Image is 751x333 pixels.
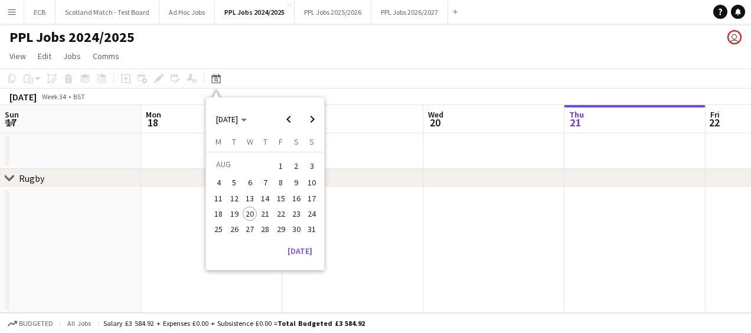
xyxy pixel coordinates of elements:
[211,191,226,206] button: 11-08-2025
[289,191,303,205] span: 16
[227,191,241,205] span: 12
[263,136,267,147] span: T
[38,51,51,61] span: Edit
[227,206,242,221] button: 19-08-2025
[227,175,242,190] button: 05-08-2025
[227,191,242,206] button: 12-08-2025
[305,158,319,174] span: 3
[215,1,295,24] button: PPL Jobs 2024/2025
[274,191,288,205] span: 15
[283,241,317,260] button: [DATE]
[88,48,124,64] a: Comms
[274,176,288,190] span: 8
[258,191,272,205] span: 14
[242,191,257,206] button: 13-08-2025
[257,175,273,190] button: 07-08-2025
[227,221,242,237] button: 26-08-2025
[212,191,226,205] span: 11
[211,206,226,221] button: 18-08-2025
[304,206,319,221] button: 24-08-2025
[24,1,55,24] button: ECB
[211,156,273,175] td: AUG
[9,28,135,46] h1: PPL Jobs 2024/2025
[216,114,238,125] span: [DATE]
[243,191,257,205] span: 13
[289,222,303,236] span: 30
[289,156,304,175] button: 02-08-2025
[9,51,26,61] span: View
[258,207,272,221] span: 21
[289,191,304,206] button: 16-08-2025
[567,116,584,129] span: 21
[242,221,257,237] button: 27-08-2025
[6,317,55,330] button: Budgeted
[3,116,19,129] span: 17
[273,175,288,190] button: 08-08-2025
[305,207,319,221] span: 24
[304,221,319,237] button: 31-08-2025
[65,319,93,328] span: All jobs
[63,51,81,61] span: Jobs
[301,107,324,131] button: Next month
[257,206,273,221] button: 21-08-2025
[304,191,319,206] button: 17-08-2025
[273,221,288,237] button: 29-08-2025
[19,319,53,328] span: Budgeted
[212,176,226,190] span: 4
[289,158,303,174] span: 2
[304,156,319,175] button: 03-08-2025
[258,176,272,190] span: 7
[243,207,257,221] span: 20
[39,92,68,101] span: Week 34
[295,1,371,24] button: PPL Jobs 2025/2026
[279,136,283,147] span: F
[294,136,299,147] span: S
[710,109,720,120] span: Fri
[273,191,288,206] button: 15-08-2025
[159,1,215,24] button: Ad Hoc Jobs
[305,176,319,190] span: 10
[426,116,443,129] span: 20
[428,109,443,120] span: Wed
[215,136,221,147] span: M
[243,222,257,236] span: 27
[258,222,272,236] span: 28
[273,156,288,175] button: 01-08-2025
[242,175,257,190] button: 06-08-2025
[211,109,252,130] button: Choose month and year
[247,136,253,147] span: W
[274,158,288,174] span: 1
[309,136,314,147] span: S
[5,109,19,120] span: Sun
[289,176,303,190] span: 9
[103,319,365,328] div: Salary £3 584.92 + Expenses £0.00 + Subsistence £0.00 =
[33,48,56,64] a: Edit
[277,319,365,328] span: Total Budgeted £3 584.92
[277,107,301,131] button: Previous month
[55,1,159,24] button: Scotland Match - Test Board
[58,48,86,64] a: Jobs
[9,91,37,103] div: [DATE]
[289,175,304,190] button: 09-08-2025
[305,191,319,205] span: 17
[227,176,241,190] span: 5
[227,207,241,221] span: 19
[93,51,119,61] span: Comms
[5,48,31,64] a: View
[273,206,288,221] button: 22-08-2025
[212,222,226,236] span: 25
[242,206,257,221] button: 20-08-2025
[289,206,304,221] button: 23-08-2025
[19,172,44,184] div: Rugby
[144,116,161,129] span: 18
[569,109,584,120] span: Thu
[211,221,226,237] button: 25-08-2025
[232,136,236,147] span: T
[274,222,288,236] span: 29
[257,221,273,237] button: 28-08-2025
[274,207,288,221] span: 22
[227,222,241,236] span: 26
[289,207,303,221] span: 23
[371,1,448,24] button: PPL Jobs 2026/2027
[304,175,319,190] button: 10-08-2025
